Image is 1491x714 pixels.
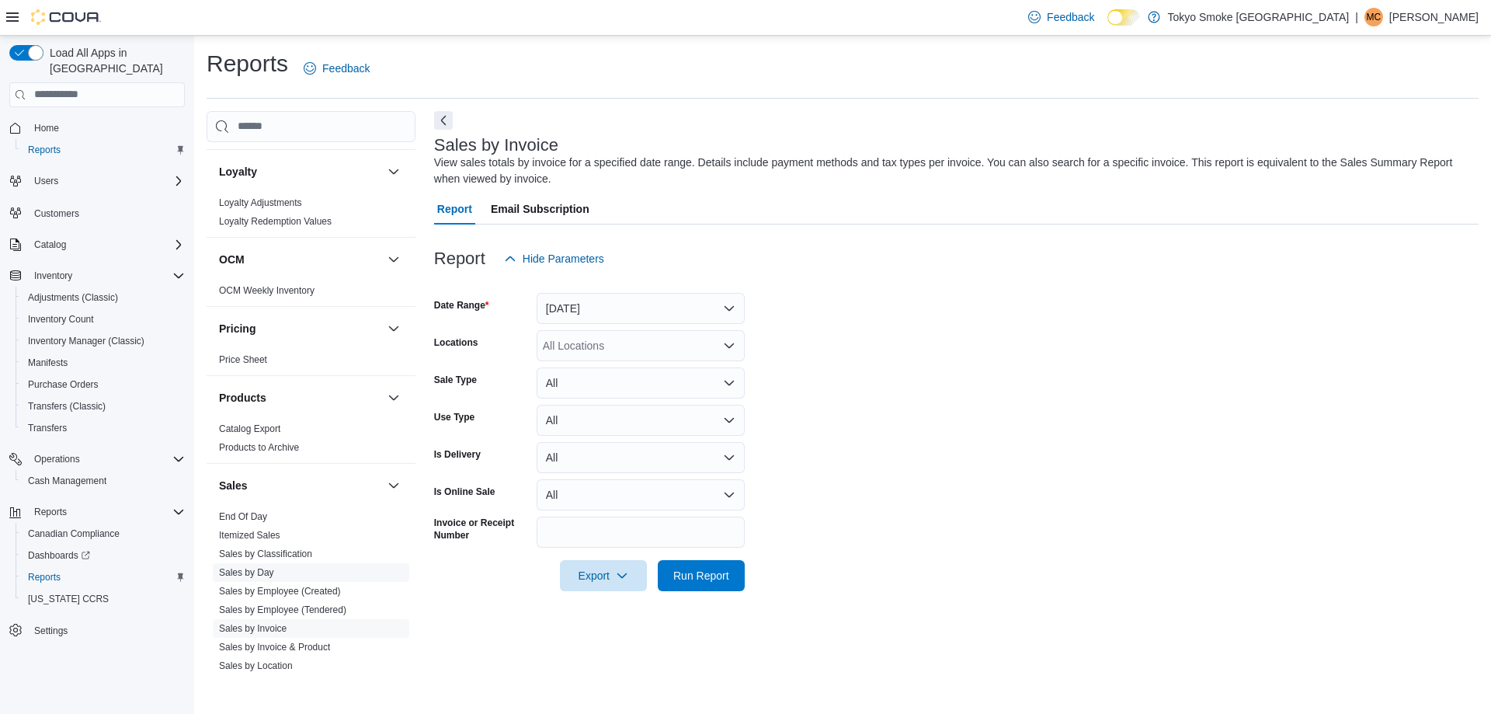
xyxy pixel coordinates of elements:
button: Settings [3,619,191,642]
h1: Reports [207,48,288,79]
label: Date Range [434,299,489,312]
label: Invoice or Receipt Number [434,517,530,542]
span: Inventory Count [22,310,185,329]
input: Dark Mode [1107,9,1140,26]
span: Dashboards [22,546,185,565]
span: Export [569,560,638,591]
button: Cash Management [16,470,191,492]
button: Operations [3,448,191,470]
a: Adjustments (Classic) [22,288,124,307]
span: Purchase Orders [22,375,185,394]
button: Loyalty [219,164,381,179]
button: OCM [384,250,403,269]
h3: Loyalty [219,164,257,179]
span: Customers [34,207,79,220]
button: Home [3,117,191,139]
span: Feedback [1047,9,1094,25]
span: Price Sheet [219,354,267,366]
span: Email Subscription [491,193,589,225]
button: All [537,405,745,436]
p: | [1355,8,1358,26]
span: Home [28,118,185,138]
span: Dashboards [28,549,90,562]
span: Inventory [34,270,72,282]
button: Adjustments (Classic) [16,287,191,308]
button: Purchase Orders [16,374,191,395]
span: Cash Management [22,472,185,490]
button: Transfers (Classic) [16,395,191,417]
div: OCM [207,281,415,306]
span: OCM Weekly Inventory [219,284,315,297]
button: Canadian Compliance [16,523,191,545]
a: Dashboards [22,546,96,565]
button: Pricing [384,319,403,338]
div: Products [207,420,415,463]
a: Loyalty Redemption Values [219,216,332,227]
a: Settings [28,622,74,640]
a: Sales by Classification [219,549,312,559]
button: Sales [219,478,381,493]
span: Settings [34,625,68,637]
span: Run Report [673,568,729,583]
button: [DATE] [537,293,745,324]
span: Inventory Count [28,313,94,326]
a: End Of Day [219,511,267,522]
a: Price Sheet [219,354,267,365]
a: Canadian Compliance [22,524,126,543]
span: MC [1367,8,1382,26]
span: Reports [28,503,185,521]
a: Sales by Employee (Tendered) [219,604,346,615]
button: Transfers [16,417,191,439]
span: Catalog Export [219,423,280,435]
span: [US_STATE] CCRS [28,593,109,605]
button: Products [384,388,403,407]
button: Manifests [16,352,191,374]
button: Reports [3,501,191,523]
span: Adjustments (Classic) [28,291,118,304]
label: Sale Type [434,374,477,386]
span: Sales by Employee (Created) [219,585,341,597]
button: Catalog [28,235,72,254]
a: Transfers (Classic) [22,397,112,416]
h3: OCM [219,252,245,267]
a: Sales by Invoice [219,623,287,634]
button: Inventory Count [16,308,191,330]
span: Transfers (Classic) [22,397,185,416]
button: Products [219,390,381,406]
h3: Sales by Invoice [434,136,558,155]
h3: Report [434,249,485,268]
span: Catalog [34,239,66,251]
a: Dashboards [16,545,191,566]
button: Users [3,170,191,192]
button: Reports [16,139,191,161]
a: Sales by Location [219,660,293,671]
span: Cash Management [28,475,106,487]
span: End Of Day [219,510,267,523]
a: Products to Archive [219,442,299,453]
span: Sales by Day [219,566,274,579]
button: Open list of options [723,340,735,352]
span: Inventory Manager (Classic) [28,335,144,347]
a: Customers [28,204,85,223]
span: Transfers [22,419,185,437]
span: Settings [28,621,185,640]
span: Load All Apps in [GEOGRAPHIC_DATA] [43,45,185,76]
a: Manifests [22,354,74,372]
a: Inventory Manager (Classic) [22,332,151,350]
a: Sales by Employee (Created) [219,586,341,597]
a: Home [28,119,65,138]
label: Locations [434,336,478,349]
span: Reports [28,144,61,156]
button: Sales [384,476,403,495]
h3: Products [219,390,266,406]
button: Export [560,560,647,591]
nav: Complex example [9,110,185,682]
img: Cova [31,9,101,25]
a: Sales by Invoice & Product [219,642,330,653]
span: Operations [34,453,80,465]
button: Loyalty [384,162,403,181]
button: Pricing [219,321,381,336]
button: All [537,367,745,399]
div: Loyalty [207,193,415,237]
